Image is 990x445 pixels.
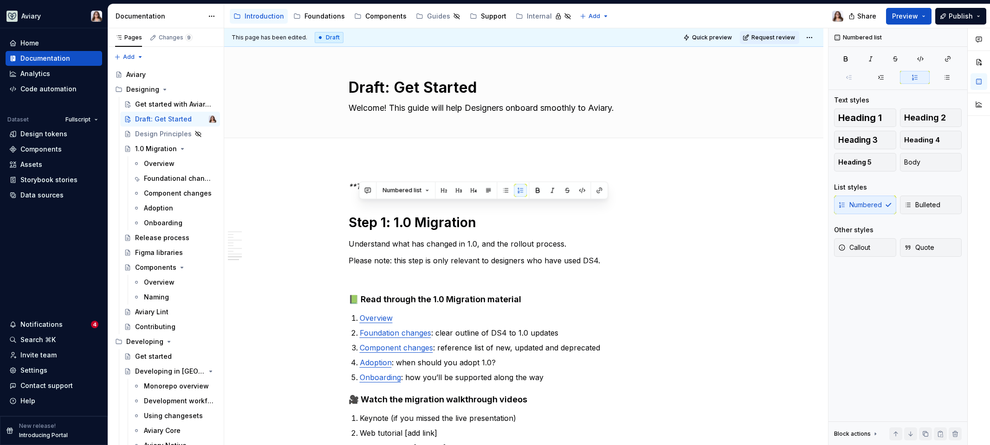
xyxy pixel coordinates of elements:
a: Development workflow [129,394,220,408]
button: Add [577,10,612,23]
span: Quick preview [692,34,732,41]
div: Data sources [20,191,64,200]
a: Overview [129,156,220,171]
span: Request review [751,34,795,41]
button: Bulleted [900,196,962,214]
textarea: Draft: Get Started [347,76,698,99]
a: Components [6,142,102,157]
button: Fullscript [61,113,102,126]
p: Keynote (if you missed the live presentation) [360,413,699,424]
a: Aviary Core [129,423,220,438]
button: Add [111,51,146,64]
div: Foundational changes [144,174,214,183]
button: Contact support [6,378,102,393]
div: Design tokens [20,129,67,139]
button: Numbered list [378,184,433,197]
div: Storybook stories [20,175,78,184]
p: Understand what has changed in 1.0, and the rollout process. [349,238,699,249]
div: Changes [159,34,193,41]
div: Page tree [230,7,575,25]
span: Body [904,158,920,167]
div: 1.0 Migration [135,144,177,153]
button: Request review [740,31,799,44]
div: Settings [20,366,47,375]
a: Release process [120,230,220,245]
div: Aviary Core [144,426,181,435]
h4: 📗 Read through the 1.0 Migration material [349,294,699,305]
a: Overview [129,275,220,290]
p: New release! [19,422,56,430]
div: Draft [315,32,343,43]
a: Internal [512,9,575,24]
span: 4 [91,321,98,328]
button: Preview [886,8,932,25]
button: Heading 2 [900,108,962,127]
a: Guides [412,9,464,24]
img: Brittany Hogg [209,115,216,123]
span: Heading 3 [838,135,878,145]
span: Callout [838,243,870,252]
img: Brittany Hogg [832,11,843,22]
button: Heading 5 [834,153,896,172]
span: Heading 1 [838,113,882,122]
a: Get started [120,349,220,364]
button: Body [900,153,962,172]
a: Developing in [GEOGRAPHIC_DATA] [120,364,220,379]
p: Introducing Portal [19,432,68,439]
em: **Trying something a little different here - needed to visualize it **** [349,182,588,191]
button: Heading 1 [834,108,896,127]
div: Contributing [135,322,175,331]
a: 1.0 Migration [120,141,220,156]
textarea: Welcome! This guide will help Designers onboard smoothly to Aviary. [347,101,698,115]
div: Components [365,12,407,21]
a: Design tokens [6,127,102,141]
a: Onboarding [360,373,401,382]
span: This page has been edited. [232,34,307,41]
a: Assets [6,157,102,172]
a: Documentation [6,51,102,66]
div: Overview [144,278,175,287]
div: Contact support [20,381,73,390]
div: Analytics [20,69,50,78]
div: Dataset [7,116,29,123]
div: Invite team [20,350,57,360]
p: : how you’ll be supported along the way [360,372,699,383]
div: Figma libraries [135,248,183,257]
div: Overview [144,159,175,168]
div: Internal [527,12,552,21]
a: Settings [6,363,102,378]
div: Text styles [834,95,869,105]
button: Quote [900,238,962,257]
span: Heading 4 [904,135,940,145]
div: List styles [834,183,867,192]
a: Foundational changes [129,171,220,186]
button: Notifications4 [6,317,102,332]
div: Component changes [144,189,212,198]
button: Quick preview [680,31,736,44]
span: Bulleted [904,200,940,210]
a: Storybook stories [6,172,102,187]
div: Notifications [20,320,63,329]
div: Adoption [144,203,173,213]
a: Component changes [129,186,220,201]
div: Draft: Get Started [135,114,192,124]
a: Using changesets [129,408,220,423]
div: Naming [144,292,169,302]
span: Numbered list [382,187,421,194]
a: Aviary Lint [120,305,220,319]
a: Components [120,260,220,275]
a: Adoption [360,358,392,367]
div: Monorepo overview [144,381,209,391]
div: Get started [135,352,172,361]
button: Search ⌘K [6,332,102,347]
a: Component changes [360,343,433,352]
button: Publish [935,8,986,25]
a: Onboarding [129,216,220,230]
a: Home [6,36,102,51]
div: Developing [126,337,163,346]
p: : when should you adopt 1.0? [360,357,699,368]
span: Share [857,12,876,21]
div: Onboarding [144,218,182,228]
a: Code automation [6,82,102,96]
div: Introduction [245,12,284,21]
